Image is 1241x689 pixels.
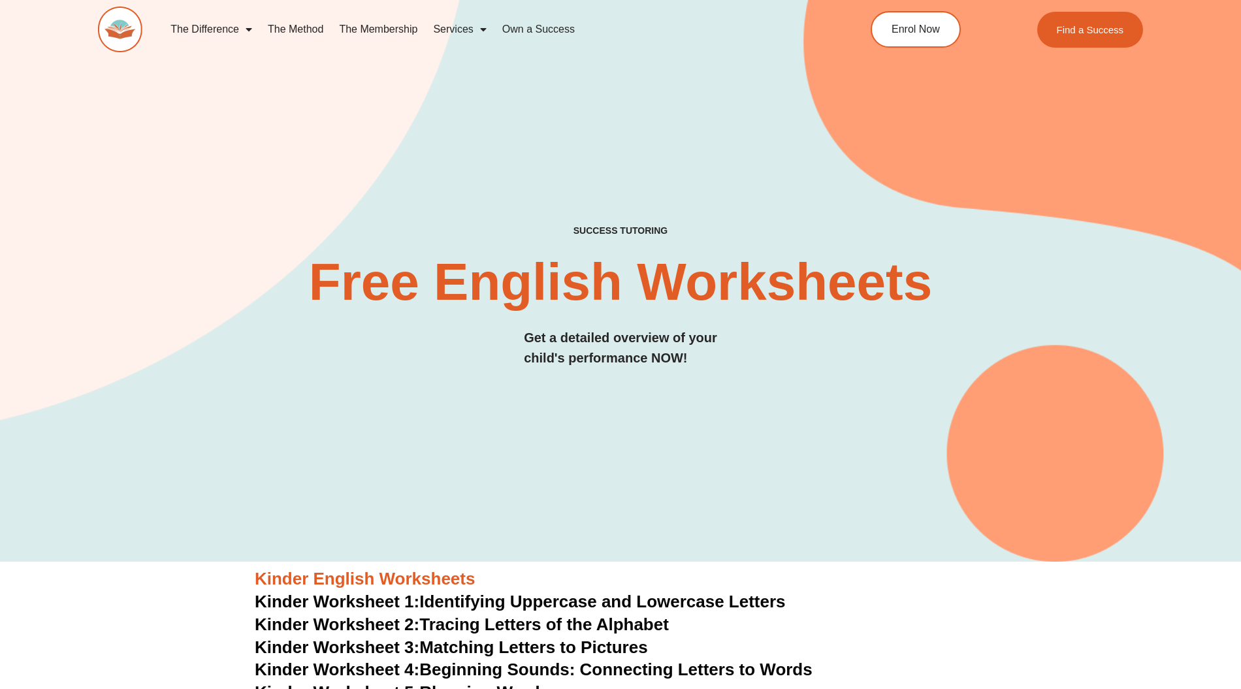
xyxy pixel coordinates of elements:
span: Kinder Worksheet 4: [255,660,419,679]
span: Kinder Worksheet 1: [255,592,419,611]
h3: Kinder English Worksheets [255,568,986,590]
a: Kinder Worksheet 2:Tracing Letters of the Alphabet [255,615,669,634]
h4: SUCCESS TUTORING​ [466,225,775,236]
a: The Method [260,14,331,44]
a: Kinder Worksheet 1:Identifying Uppercase and Lowercase Letters [255,592,786,611]
a: Kinder Worksheet 4:Beginning Sounds: Connecting Letters to Words [255,660,813,679]
a: The Membership [331,14,425,44]
a: The Difference [163,14,260,44]
span: Enrol Now [892,24,940,35]
h2: Free English Worksheets​ [276,256,965,308]
a: Own a Success [494,14,583,44]
span: Kinder Worksheet 2: [255,615,419,634]
h3: Get a detailed overview of your child's performance NOW! [524,328,717,368]
span: Find a Success [1056,25,1123,35]
a: Enrol Now [871,11,961,48]
a: Kinder Worksheet 3:Matching Letters to Pictures [255,637,648,657]
a: Services [425,14,494,44]
a: Find a Success [1037,12,1143,48]
span: Kinder Worksheet 3: [255,637,419,657]
nav: Menu [163,14,811,44]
